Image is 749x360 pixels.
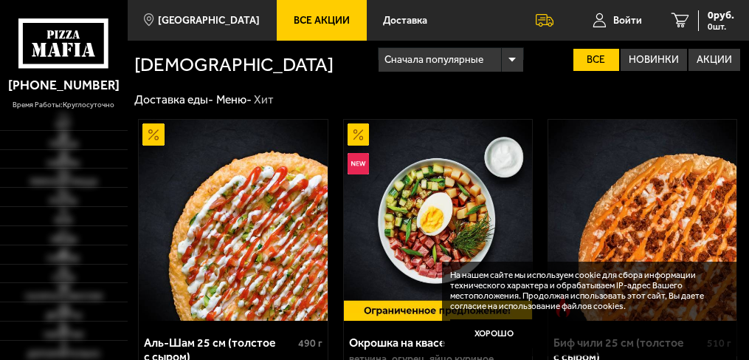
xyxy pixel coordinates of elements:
span: Все Акции [294,16,350,26]
span: Сначала популярные [384,46,483,74]
div: Хит [254,92,274,108]
span: 490 г [298,337,322,350]
span: 0 руб. [708,10,734,21]
label: Все [573,49,619,71]
label: Новинки [621,49,687,71]
a: Меню- [216,92,252,106]
img: Аль-Шам 25 см (толстое с сыром) [139,120,327,322]
img: Новинка [348,153,370,175]
span: [GEOGRAPHIC_DATA] [158,16,260,26]
span: Войти [613,16,642,26]
a: АкционныйНовинкаОкрошка на квасе [344,120,532,322]
img: Окрошка на квасе [344,120,532,322]
label: Акции [688,49,740,71]
div: Окрошка на квасе [349,336,500,350]
p: На нашем сайте мы используем cookie для сбора информации технического характера и обрабатываем IP... [450,270,725,312]
button: Хорошо [450,319,538,349]
img: Акционный [142,123,165,146]
span: 0 шт. [708,22,734,31]
a: Острое блюдоБиф чили 25 см (толстое с сыром) [548,120,736,322]
h1: [DEMOGRAPHIC_DATA] [134,55,377,75]
a: Доставка еды- [134,92,213,106]
img: Акционный [348,123,370,146]
span: Доставка [383,16,427,26]
a: АкционныйАль-Шам 25 см (толстое с сыром) [139,120,327,322]
img: Биф чили 25 см (толстое с сыром) [548,120,736,322]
